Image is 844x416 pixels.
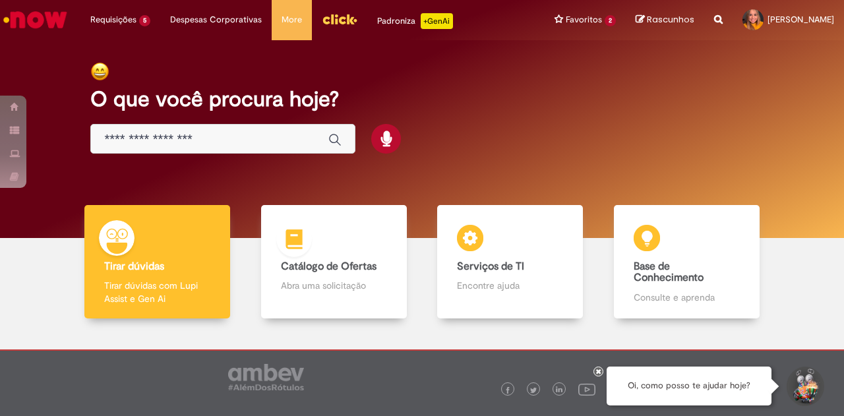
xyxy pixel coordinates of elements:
[647,13,694,26] span: Rascunhos
[566,13,602,26] span: Favoritos
[90,13,136,26] span: Requisições
[422,205,599,319] a: Serviços de TI Encontre ajuda
[69,205,246,319] a: Tirar dúvidas Tirar dúvidas com Lupi Assist e Gen Ai
[504,387,511,394] img: logo_footer_facebook.png
[322,9,357,29] img: click_logo_yellow_360x200.png
[457,260,524,273] b: Serviços de TI
[636,14,694,26] a: Rascunhos
[457,279,563,292] p: Encontre ajuda
[246,205,423,319] a: Catálogo de Ofertas Abra uma solicitação
[139,15,150,26] span: 5
[281,260,377,273] b: Catálogo de Ofertas
[530,387,537,394] img: logo_footer_twitter.png
[1,7,69,33] img: ServiceNow
[607,367,771,405] div: Oi, como posso te ajudar hoje?
[421,13,453,29] p: +GenAi
[634,291,740,304] p: Consulte e aprenda
[377,13,453,29] div: Padroniza
[556,386,562,394] img: logo_footer_linkedin.png
[228,364,304,390] img: logo_footer_ambev_rotulo_gray.png
[104,279,210,305] p: Tirar dúvidas com Lupi Assist e Gen Ai
[634,260,704,285] b: Base de Conhecimento
[785,367,824,406] button: Iniciar Conversa de Suporte
[90,88,753,111] h2: O que você procura hoje?
[170,13,262,26] span: Despesas Corporativas
[578,380,595,398] img: logo_footer_youtube.png
[104,260,164,273] b: Tirar dúvidas
[90,62,109,81] img: happy-face.png
[281,279,387,292] p: Abra uma solicitação
[282,13,302,26] span: More
[605,15,616,26] span: 2
[599,205,775,319] a: Base de Conhecimento Consulte e aprenda
[768,14,834,25] span: [PERSON_NAME]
